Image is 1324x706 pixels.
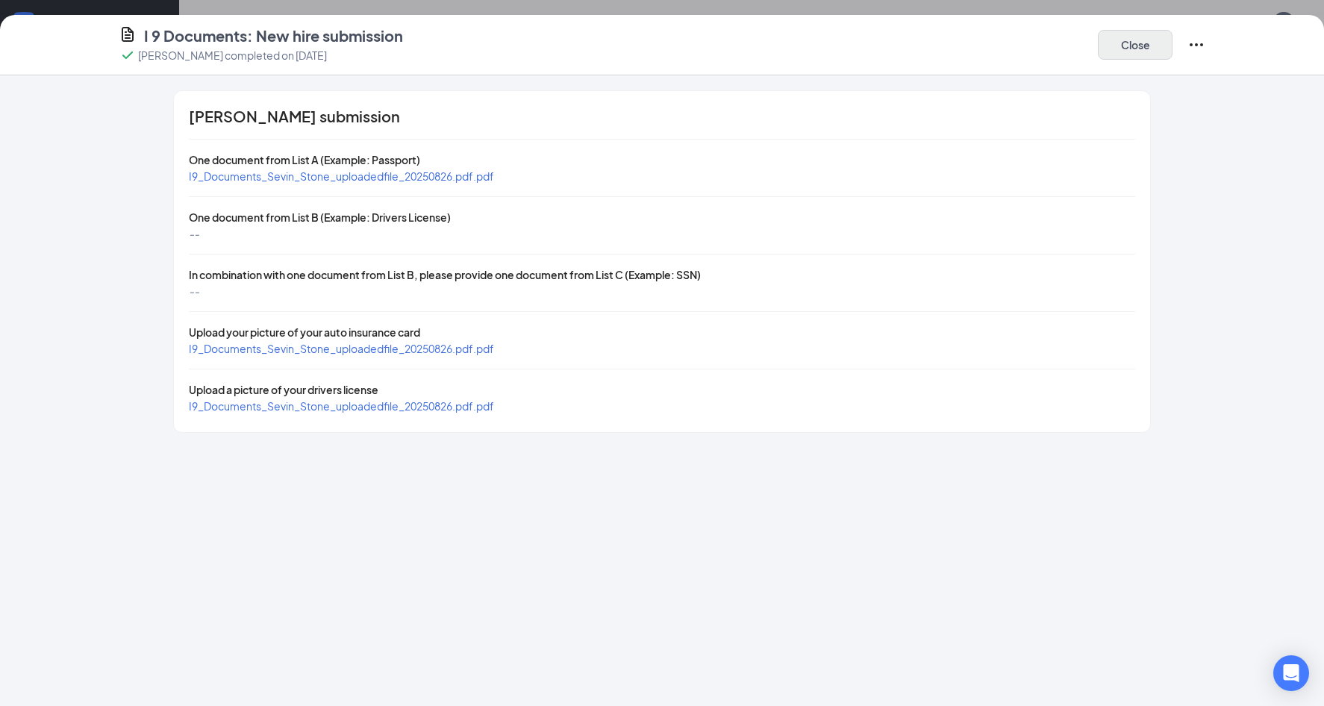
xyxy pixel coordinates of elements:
p: [PERSON_NAME] completed on [DATE] [138,48,327,63]
span: Upload your picture of your auto insurance card [189,325,420,339]
svg: Ellipses [1187,36,1205,54]
a: I9_Documents_Sevin_Stone_uploadedfile_20250826.pdf.pdf [189,169,494,183]
a: I9_Documents_Sevin_Stone_uploadedfile_20250826.pdf.pdf [189,399,494,413]
span: -- [189,227,199,240]
a: I9_Documents_Sevin_Stone_uploadedfile_20250826.pdf.pdf [189,342,494,355]
svg: CustomFormIcon [119,25,137,43]
span: One document from List B (Example: Drivers License) [189,210,451,224]
span: [PERSON_NAME] submission [189,109,400,124]
div: Open Intercom Messenger [1273,655,1309,691]
svg: Checkmark [119,46,137,64]
h4: I 9 Documents: New hire submission [144,25,403,46]
span: -- [189,284,199,298]
button: Close [1098,30,1172,60]
span: One document from List A (Example: Passport) [189,153,420,166]
span: In combination with one document from List B, please provide one document from List C (Example: SSN) [189,268,701,281]
span: Upload a picture of your drivers license [189,383,378,396]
